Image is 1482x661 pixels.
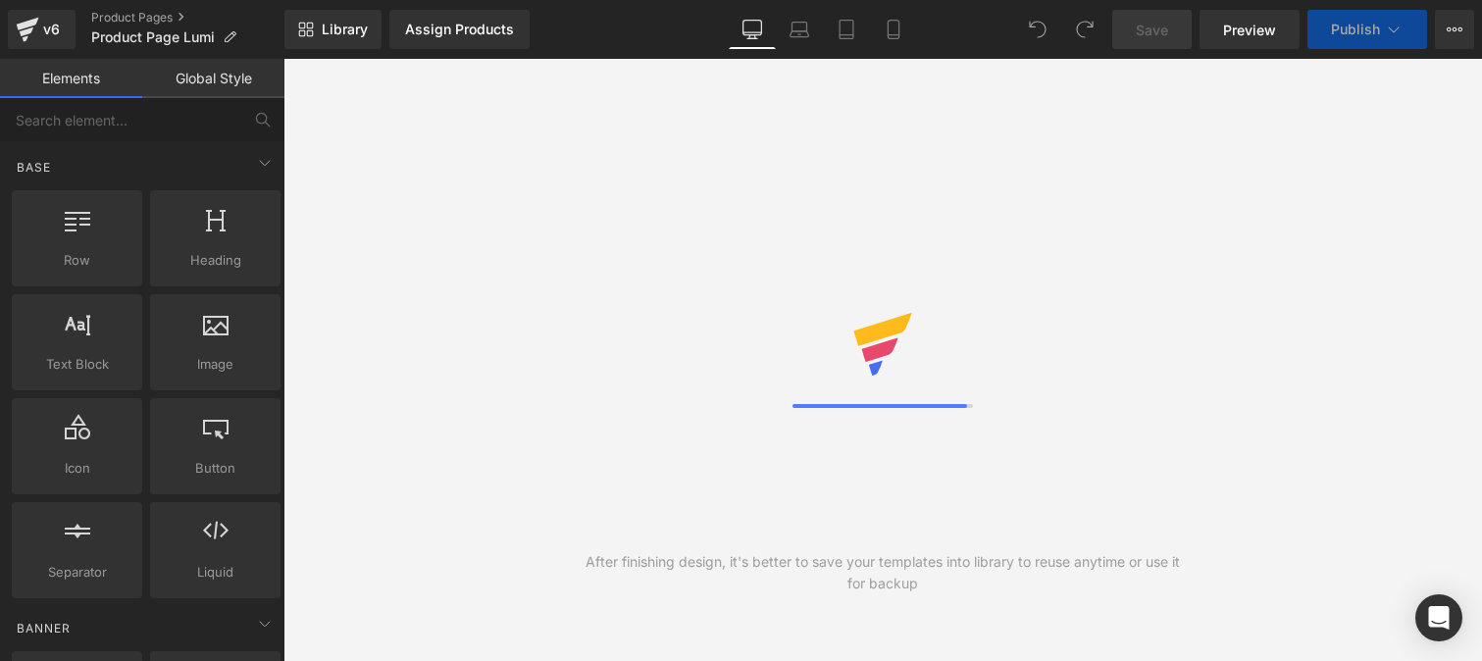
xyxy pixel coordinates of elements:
span: Publish [1331,22,1380,37]
a: Mobile [870,10,917,49]
a: Desktop [729,10,776,49]
span: Text Block [18,354,136,375]
button: Publish [1307,10,1427,49]
a: Tablet [823,10,870,49]
span: Save [1136,20,1168,40]
button: More [1435,10,1474,49]
a: v6 [8,10,76,49]
button: Redo [1065,10,1104,49]
a: Preview [1200,10,1300,49]
a: New Library [284,10,382,49]
span: Product Page Lumi [91,29,215,45]
span: Base [15,158,53,177]
a: Global Style [142,59,284,98]
span: Heading [156,250,275,271]
div: v6 [39,17,64,42]
span: Preview [1223,20,1276,40]
span: Image [156,354,275,375]
span: Library [322,21,368,38]
div: Assign Products [405,22,514,37]
button: Undo [1018,10,1057,49]
span: Banner [15,619,73,637]
span: Icon [18,458,136,479]
span: Liquid [156,562,275,583]
div: After finishing design, it's better to save your templates into library to reuse anytime or use i... [584,551,1183,594]
div: Open Intercom Messenger [1415,594,1462,641]
span: Separator [18,562,136,583]
span: Button [156,458,275,479]
a: Product Pages [91,10,284,25]
span: Row [18,250,136,271]
a: Laptop [776,10,823,49]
